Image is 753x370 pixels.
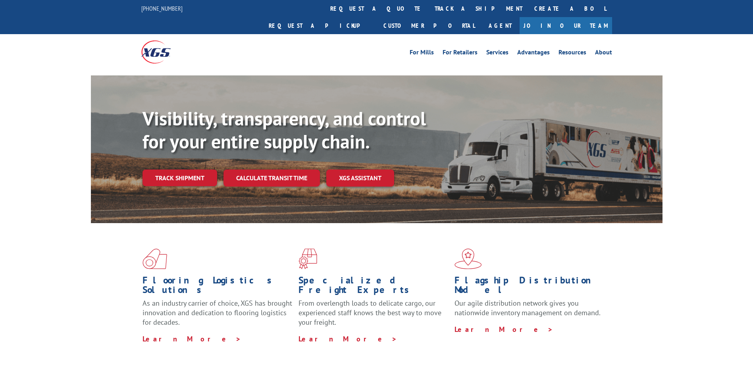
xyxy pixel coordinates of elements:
a: Calculate transit time [223,170,320,187]
img: xgs-icon-focused-on-flooring-red [299,249,317,269]
a: Resources [558,49,586,58]
a: Track shipment [143,170,217,186]
a: Learn More > [299,334,397,343]
p: From overlength loads to delicate cargo, our experienced staff knows the best way to move your fr... [299,299,449,334]
span: As an industry carrier of choice, XGS has brought innovation and dedication to flooring logistics... [143,299,292,327]
a: Customer Portal [377,17,481,34]
h1: Flagship Distribution Model [454,276,605,299]
a: Join Our Team [520,17,612,34]
img: xgs-icon-flagship-distribution-model-red [454,249,482,269]
img: xgs-icon-total-supply-chain-intelligence-red [143,249,167,269]
h1: Specialized Freight Experts [299,276,449,299]
a: [PHONE_NUMBER] [141,4,183,12]
a: About [595,49,612,58]
b: Visibility, transparency, and control for your entire supply chain. [143,106,426,154]
a: Services [486,49,508,58]
a: For Retailers [443,49,478,58]
a: For Mills [410,49,434,58]
a: XGS ASSISTANT [326,170,394,187]
a: Request a pickup [263,17,377,34]
a: Learn More > [454,325,553,334]
span: Our agile distribution network gives you nationwide inventory management on demand. [454,299,601,317]
a: Learn More > [143,334,241,343]
h1: Flooring Logistics Solutions [143,276,293,299]
a: Agent [481,17,520,34]
a: Advantages [517,49,550,58]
